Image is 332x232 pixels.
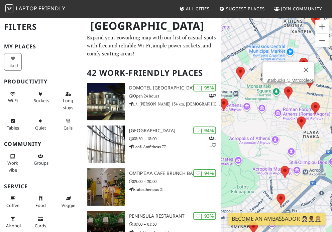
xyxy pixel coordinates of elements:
[64,125,73,131] span: Video/audio calls
[129,136,221,142] p: 08:30 – 18:00
[193,169,216,177] div: | 94%
[32,115,49,133] button: Quiet
[87,126,125,163] img: Red Center
[38,5,65,12] span: Friendly
[129,213,221,219] h3: Peninsula Restaurant
[298,62,314,78] button: Close
[8,97,18,103] span: Stable Wi-Fi
[87,168,125,206] img: Ομπρέλα Cafe Brunch Bar
[83,168,221,206] a: Ομπρέλα Cafe Brunch Bar | 94% Ομπρέλα Cafe Brunch Bar 09:00 – 20:00 Eratosthenous 21
[129,144,221,150] p: Leof. Amfitheas 77
[4,183,79,190] h3: Service
[4,151,22,175] button: Work vibe
[6,202,19,208] span: Coffee
[62,202,75,208] span: Veggie
[5,4,13,12] img: LaptopFriendly
[209,135,216,148] p: 1 1
[4,78,79,85] h3: Productivity
[83,126,221,163] a: Red Center | 94% 11 [GEOGRAPHIC_DATA] 08:30 – 18:00 Leof. Amfitheas 77
[315,20,329,33] button: Zoom in
[193,84,216,91] div: | 95%
[266,78,314,83] a: Starbucks @ Mitropoleos
[217,3,267,15] a: Suggest Places
[186,6,210,12] span: All Cities
[4,141,79,147] h3: Community
[5,3,66,15] a: LaptopFriendly LaptopFriendly
[129,85,221,91] h3: Domotel [GEOGRAPHIC_DATA]
[32,88,49,106] button: Sockets
[129,171,221,176] h3: Ομπρέλα Cafe Brunch Bar
[87,63,217,83] h2: 42 Work-Friendly Places
[4,88,22,106] button: Wi-Fi
[129,93,221,99] p: Open 24 hours
[4,43,79,50] h3: My Places
[129,101,221,107] p: Ελ. [PERSON_NAME] 154 και, [DEMOGRAPHIC_DATA]
[4,17,79,37] h2: Filters
[35,223,46,229] span: Credit cards
[6,223,21,229] span: Alcohol
[7,160,18,173] span: People working
[60,88,77,113] button: Long stays
[32,151,49,169] button: Groups
[4,193,22,211] button: Coffee
[271,3,325,15] a: Join Community
[83,83,221,120] a: Domotel Kastri Hotel | 95% 2 Domotel [GEOGRAPHIC_DATA] Open 24 hours Ελ. [PERSON_NAME] 154 και, [...
[63,97,73,110] span: Long stays
[129,178,221,185] p: 09:00 – 20:00
[193,212,216,220] div: | 93%
[60,193,77,211] button: Veggie
[32,193,49,211] button: Food
[4,115,22,133] button: Tables
[281,6,322,12] span: Join Community
[35,202,46,208] span: Food
[60,115,77,133] button: Calls
[32,213,49,231] button: Cards
[35,125,46,131] span: Quiet
[315,34,329,47] button: Zoom out
[209,92,216,99] p: 2
[16,5,37,12] span: Laptop
[34,97,49,103] span: Power sockets
[85,17,220,35] h1: [GEOGRAPHIC_DATA]
[177,3,212,15] a: All Cities
[129,186,221,193] p: Eratosthenous 21
[193,127,216,134] div: | 94%
[129,128,221,134] h3: [GEOGRAPHIC_DATA]
[226,6,265,12] span: Suggest Places
[129,221,221,227] p: 10:00 – 01:30
[34,160,48,166] span: Group tables
[87,83,125,120] img: Domotel Kastri Hotel
[4,213,22,231] button: Alcohol
[7,125,19,131] span: Work-friendly tables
